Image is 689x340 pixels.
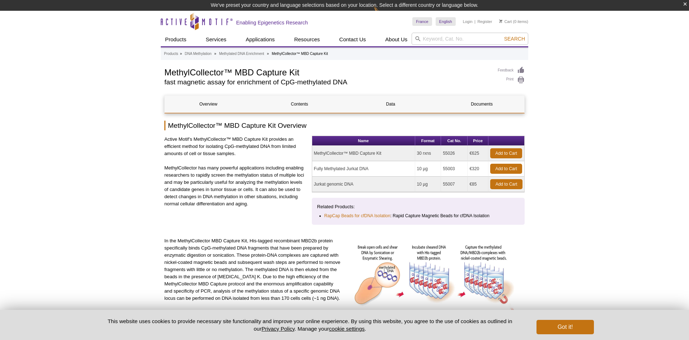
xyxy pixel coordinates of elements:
p: The MethylCollector MBD Capture Kit is for research use only. Not for use in diagnostic procedures. [164,309,342,323]
button: Search [502,36,527,42]
a: Add to Cart [490,164,522,174]
a: Documents [438,96,525,113]
td: 10 µg [415,161,441,177]
li: | [474,17,475,26]
a: Print [498,76,525,84]
input: Keyword, Cat. No. [412,33,528,45]
th: Format [415,136,441,146]
p: Related Products: [317,203,519,210]
li: » [214,52,216,56]
button: Got it! [536,320,594,334]
td: MethylCollector™ MBD Capture Kit [312,146,415,161]
td: €320 [468,161,488,177]
img: Change Here [374,5,393,22]
th: Price [468,136,488,146]
td: €85 [468,177,488,192]
a: Products [161,33,191,46]
li: MethylCollector™ MBD Capture Kit [272,52,328,56]
td: 55026 [441,146,468,161]
a: Applications [242,33,279,46]
a: Register [477,19,492,24]
a: Feedback [498,66,525,74]
a: Contact Us [335,33,370,46]
a: Services [201,33,231,46]
a: Data [347,96,434,113]
td: Fully Methylated Jurkat DNA [312,161,415,177]
td: €625 [468,146,488,161]
a: Products [164,51,178,57]
li: » [180,52,182,56]
td: Jurkat genomic DNA [312,177,415,192]
li: (0 items) [499,17,528,26]
h2: Enabling Epigenetics Research [236,19,308,26]
h2: fast magnetic assay for enrichment of CpG-methylated DNA [164,79,491,85]
p: This website uses cookies to provide necessary site functionality and improve your online experie... [95,317,525,332]
a: English [436,17,456,26]
td: 10 µg [415,177,441,192]
a: Add to Cart [490,148,522,158]
th: Name [312,136,415,146]
p: In the MethylCollector MBD Capture Kit, His-tagged recombinant MBD2b protein specifically binds C... [164,237,342,302]
h1: MethylCollector™ MBD Capture Kit [164,66,491,77]
a: Resources [290,33,324,46]
a: Cart [499,19,512,24]
a: Add to Cart [490,179,522,189]
a: About Us [381,33,412,46]
a: Login [463,19,473,24]
p: MethylCollector has many powerful applications including enabling researchers to rapidly screen t... [164,164,306,208]
a: Privacy Policy [262,326,295,332]
a: Methylated DNA Enrichment [219,51,264,57]
th: Cat No. [441,136,468,146]
h2: MethylCollector™ MBD Capture Kit Overview [164,121,525,130]
a: RapCap Beads for cfDNA Isolation [324,212,390,219]
td: 55007 [441,177,468,192]
a: Overview [165,96,252,113]
td: 55003 [441,161,468,177]
li: » [267,52,269,56]
p: Active Motif’s MethylCollector™ MBD Capture Kit provides an efficient method for isolating CpG-me... [164,136,306,157]
a: France [412,17,432,26]
a: DNA Methylation [185,51,211,57]
img: Your Cart [499,19,502,23]
li: : Rapid Capture Magnetic Beads for cfDNA Isolation [324,212,513,219]
a: Contents [256,96,343,113]
span: Search [504,36,525,42]
button: cookie settings [329,326,365,332]
td: 30 rxns [415,146,441,161]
